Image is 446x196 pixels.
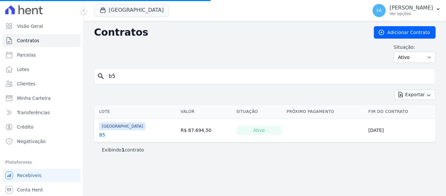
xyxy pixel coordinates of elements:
[3,48,81,62] a: Parcelas
[105,70,433,83] input: Buscar por nome do lote
[102,147,144,153] p: Exibindo contrato
[3,106,81,119] a: Transferências
[3,92,81,105] a: Minha Carteira
[376,8,382,13] span: FA
[236,126,281,135] div: Ativo
[17,80,35,87] span: Clientes
[94,27,363,38] h2: Contratos
[394,44,436,50] label: Situação:
[17,124,34,130] span: Crédito
[99,122,146,130] span: [GEOGRAPHIC_DATA]
[390,5,433,11] p: [PERSON_NAME]
[3,34,81,47] a: Contratos
[121,147,125,152] b: 1
[99,132,105,138] a: B5
[5,158,78,166] div: Plataformas
[178,118,234,142] td: R$ 87.694,50
[3,120,81,134] a: Crédito
[3,135,81,148] a: Negativação
[374,26,436,39] a: Adicionar Contrato
[3,77,81,90] a: Clientes
[366,105,436,118] th: Fim do Contrato
[178,105,234,118] th: Valor
[17,23,43,29] span: Visão Geral
[3,169,81,182] a: Recebíveis
[234,105,284,118] th: Situação
[3,20,81,33] a: Visão Geral
[284,105,366,118] th: Próximo Pagamento
[3,63,81,76] a: Lotes
[94,4,169,16] button: [GEOGRAPHIC_DATA]
[94,105,178,118] th: Lote
[17,187,43,193] span: Conta Hent
[390,11,433,16] p: Ver opções
[17,52,36,58] span: Parcelas
[97,72,105,80] i: search
[17,172,41,179] span: Recebíveis
[394,90,436,100] button: Exportar
[17,138,46,145] span: Negativação
[17,95,51,101] span: Minha Carteira
[17,109,50,116] span: Transferências
[17,37,39,44] span: Contratos
[367,1,446,20] button: FA [PERSON_NAME] Ver opções
[366,118,436,142] td: [DATE]
[17,66,29,73] span: Lotes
